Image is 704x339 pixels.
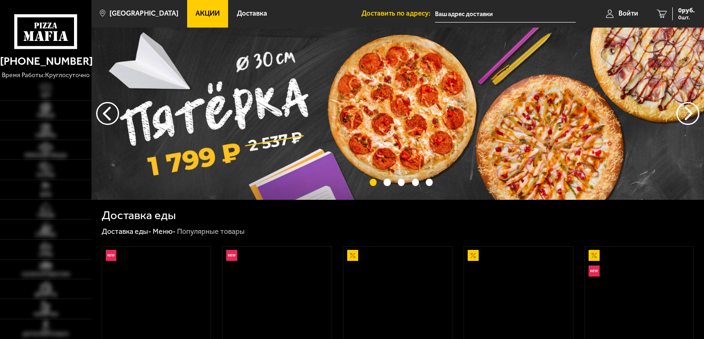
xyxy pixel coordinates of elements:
img: Новинка [589,266,600,277]
button: точки переключения [398,179,405,186]
button: предыдущий [676,102,699,125]
a: Доставка еды- [102,227,151,236]
h1: Доставка еды [102,209,176,221]
button: точки переключения [383,179,390,186]
span: [GEOGRAPHIC_DATA] [109,10,178,17]
input: Ваш адрес доставки [435,6,576,23]
span: 0 шт. [678,15,695,20]
button: точки переключения [426,179,433,186]
img: Акционный [347,250,358,261]
span: Доставка [237,10,267,17]
a: Меню- [153,227,176,236]
span: Доставить по адресу: [361,10,435,17]
img: Новинка [226,250,237,261]
img: Акционный [468,250,479,261]
div: Популярные товары [177,227,245,237]
img: Акционный [589,250,600,261]
button: точки переключения [412,179,419,186]
button: точки переключения [370,179,377,186]
span: Войти [618,10,638,17]
span: 0 руб. [678,7,695,14]
span: Акции [195,10,220,17]
img: Новинка [106,250,117,261]
button: следующий [96,102,119,125]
